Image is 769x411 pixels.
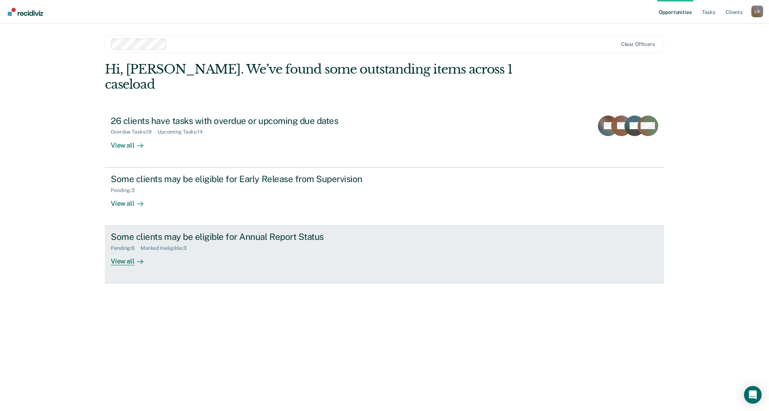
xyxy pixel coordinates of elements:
div: Open Intercom Messenger [744,386,762,404]
div: Upcoming Tasks : 14 [157,129,209,135]
div: View all [111,135,152,149]
div: Some clients may be eligible for Annual Report Status [111,231,369,242]
div: Pending : 6 [111,245,141,251]
div: L R [751,6,763,17]
div: 26 clients have tasks with overdue or upcoming due dates [111,116,369,126]
img: Recidiviz [8,8,43,16]
a: Some clients may be eligible for Early Release from SupervisionPending:3View all [105,167,664,226]
div: Marked Ineligible : 3 [141,245,192,251]
div: View all [111,251,152,266]
div: Clear officers [621,41,655,47]
div: Pending : 3 [111,187,141,194]
a: Some clients may be eligible for Annual Report StatusPending:6Marked Ineligible:3View all [105,226,664,283]
a: 26 clients have tasks with overdue or upcoming due datesOverdue Tasks:19Upcoming Tasks:14View all [105,110,664,167]
div: View all [111,193,152,208]
div: Some clients may be eligible for Early Release from Supervision [111,174,369,184]
button: Profile dropdown button [751,6,763,17]
div: Overdue Tasks : 19 [111,129,157,135]
div: Hi, [PERSON_NAME]. We’ve found some outstanding items across 1 caseload [105,62,552,92]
